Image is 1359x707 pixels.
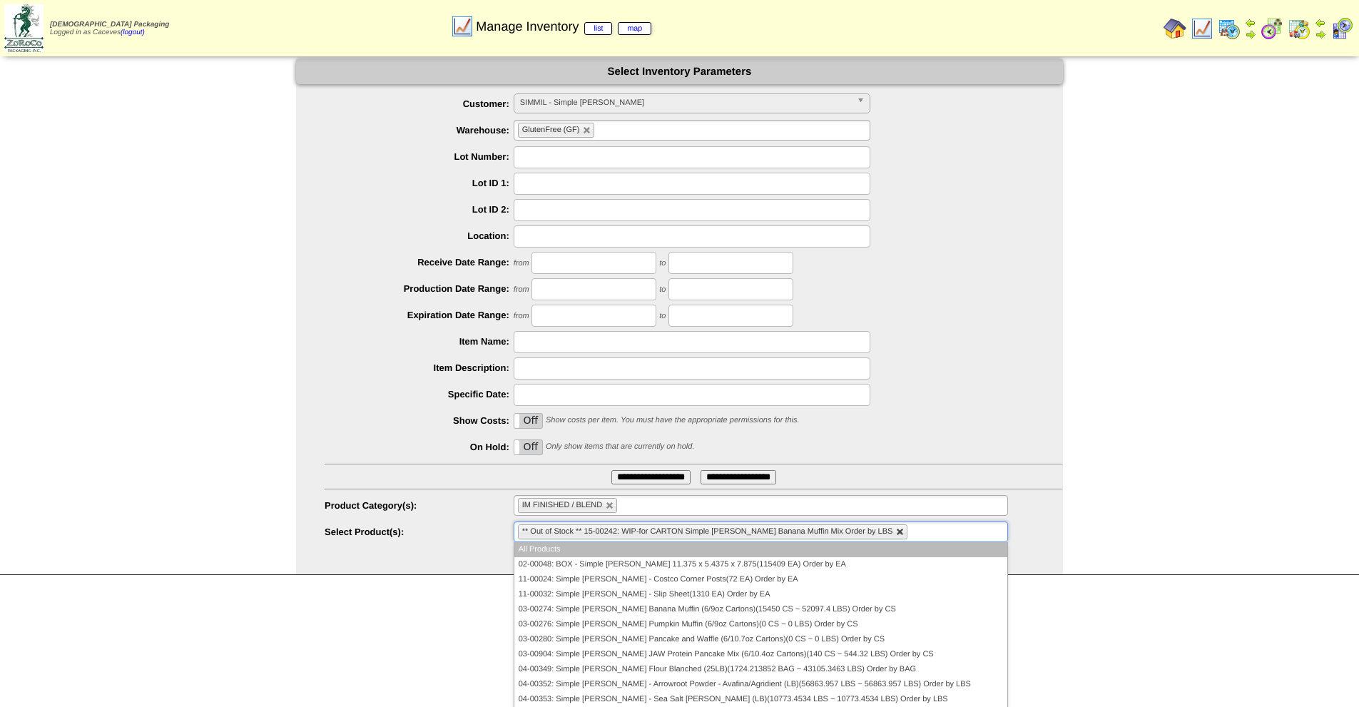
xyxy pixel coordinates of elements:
[325,527,514,537] label: Select Product(s):
[659,259,666,268] span: to
[325,310,514,320] label: Expiration Date Range:
[1315,17,1326,29] img: arrowleft.gif
[325,204,514,215] label: Lot ID 2:
[514,440,543,454] label: Off
[514,542,1007,557] li: All Products
[325,362,514,373] label: Item Description:
[50,21,169,29] span: [DEMOGRAPHIC_DATA] Packaging
[1218,17,1241,40] img: calendarprod.gif
[325,98,514,109] label: Customer:
[121,29,145,36] a: (logout)
[514,572,1007,587] li: 11-00024: Simple [PERSON_NAME] - Costco Corner Posts(72 EA) Order by EA
[584,22,612,35] a: list
[514,662,1007,677] li: 04-00349: Simple [PERSON_NAME] Flour Blanched (25LB)(1724.213852 BAG ~ 43105.3463 LBS) Order by BAG
[514,414,543,428] label: Off
[546,442,694,451] span: Only show items that are currently on hold.
[514,692,1007,707] li: 04-00353: Simple [PERSON_NAME] - Sea Salt [PERSON_NAME] (LB)(10773.4534 LBS ~ 10773.4534 LBS) Ord...
[1330,17,1353,40] img: calendarcustomer.gif
[522,527,893,536] span: ** Out of Stock ** 15-00242: WIP-for CARTON Simple [PERSON_NAME] Banana Muffin Mix Order by LBS
[514,439,544,455] div: OnOff
[1245,29,1256,40] img: arrowright.gif
[325,230,514,241] label: Location:
[514,617,1007,632] li: 03-00276: Simple [PERSON_NAME] Pumpkin Muffin (6/9oz Cartons)(0 CS ~ 0 LBS) Order by CS
[1191,17,1213,40] img: line_graph.gif
[325,442,514,452] label: On Hold:
[514,557,1007,572] li: 02-00048: BOX - Simple [PERSON_NAME] 11.375 x 5.4375 x 7.875(115409 EA) Order by EA
[514,587,1007,602] li: 11-00032: Simple [PERSON_NAME] - Slip Sheet(1310 EA) Order by EA
[325,283,514,294] label: Production Date Range:
[4,4,44,52] img: zoroco-logo-small.webp
[325,389,514,400] label: Specific Date:
[50,21,169,36] span: Logged in as Caceves
[546,416,800,424] span: Show costs per item. You must have the appropriate permissions for this.
[659,312,666,320] span: to
[514,632,1007,647] li: 03-00280: Simple [PERSON_NAME] Pancake and Waffle (6/10.7oz Cartons)(0 CS ~ 0 LBS) Order by CS
[514,602,1007,617] li: 03-00274: Simple [PERSON_NAME] Banana Muffin (6/9oz Cartons)(15450 CS ~ 52097.4 LBS) Order by CS
[325,500,514,511] label: Product Category(s):
[325,125,514,136] label: Warehouse:
[325,151,514,162] label: Lot Number:
[296,59,1063,84] div: Select Inventory Parameters
[514,285,529,294] span: from
[522,501,602,509] span: IM FINISHED / BLEND
[451,15,474,38] img: line_graph.gif
[618,22,651,35] a: map
[1164,17,1186,40] img: home.gif
[325,415,514,426] label: Show Costs:
[1245,17,1256,29] img: arrowleft.gif
[514,413,544,429] div: OnOff
[1261,17,1283,40] img: calendarblend.gif
[514,259,529,268] span: from
[520,94,851,111] span: SIMMIL - Simple [PERSON_NAME]
[514,677,1007,692] li: 04-00352: Simple [PERSON_NAME] - Arrowroot Powder - Avafina/Agridient (LB)(56863.957 LBS ~ 56863....
[1315,29,1326,40] img: arrowright.gif
[522,126,580,134] span: GlutenFree (GF)
[1288,17,1310,40] img: calendarinout.gif
[659,285,666,294] span: to
[325,178,514,188] label: Lot ID 1:
[325,336,514,347] label: Item Name:
[514,312,529,320] span: from
[476,19,651,34] span: Manage Inventory
[325,257,514,268] label: Receive Date Range:
[514,647,1007,662] li: 03-00904: Simple [PERSON_NAME] JAW Protein Pancake Mix (6/10.4oz Cartons)(140 CS ~ 544.32 LBS) Or...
